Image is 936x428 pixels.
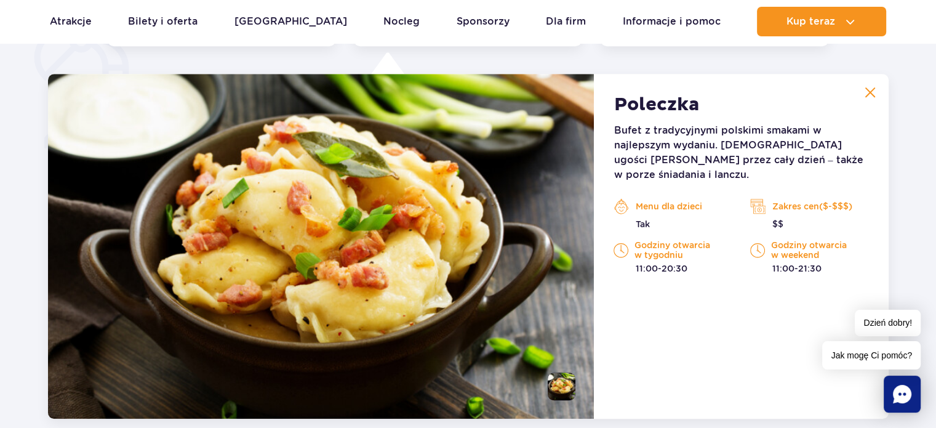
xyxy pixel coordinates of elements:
span: Kup teraz [786,16,835,27]
a: Dla firm [546,7,586,36]
a: Atrakcje [50,7,92,36]
p: Godziny otwarcia w tygodniu [614,240,732,260]
span: Jak mogę Ci pomóc? [822,341,921,369]
p: 11:00-21:30 [750,262,868,275]
p: Godziny otwarcia w weekend [750,240,868,260]
p: 11:00-20:30 [614,262,732,275]
strong: Poleczka [614,94,699,116]
div: Chat [884,376,921,413]
p: $$ [750,218,868,230]
a: [GEOGRAPHIC_DATA] [234,7,347,36]
img: green_mamba [48,74,594,419]
a: Sponsorzy [457,7,510,36]
span: Dzień dobry! [855,310,921,336]
p: Bufet z tradycyjnymi polskimi smakami w najlepszym wydaniu. [DEMOGRAPHIC_DATA] ugości [PERSON_NAM... [614,123,868,182]
a: Nocleg [383,7,420,36]
p: Zakres cen($-$$$) [750,197,868,216]
p: Tak [614,218,732,230]
p: Menu dla dzieci [614,197,732,216]
a: Bilety i oferta [128,7,198,36]
button: Kup teraz [757,7,886,36]
a: Informacje i pomoc [623,7,721,36]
